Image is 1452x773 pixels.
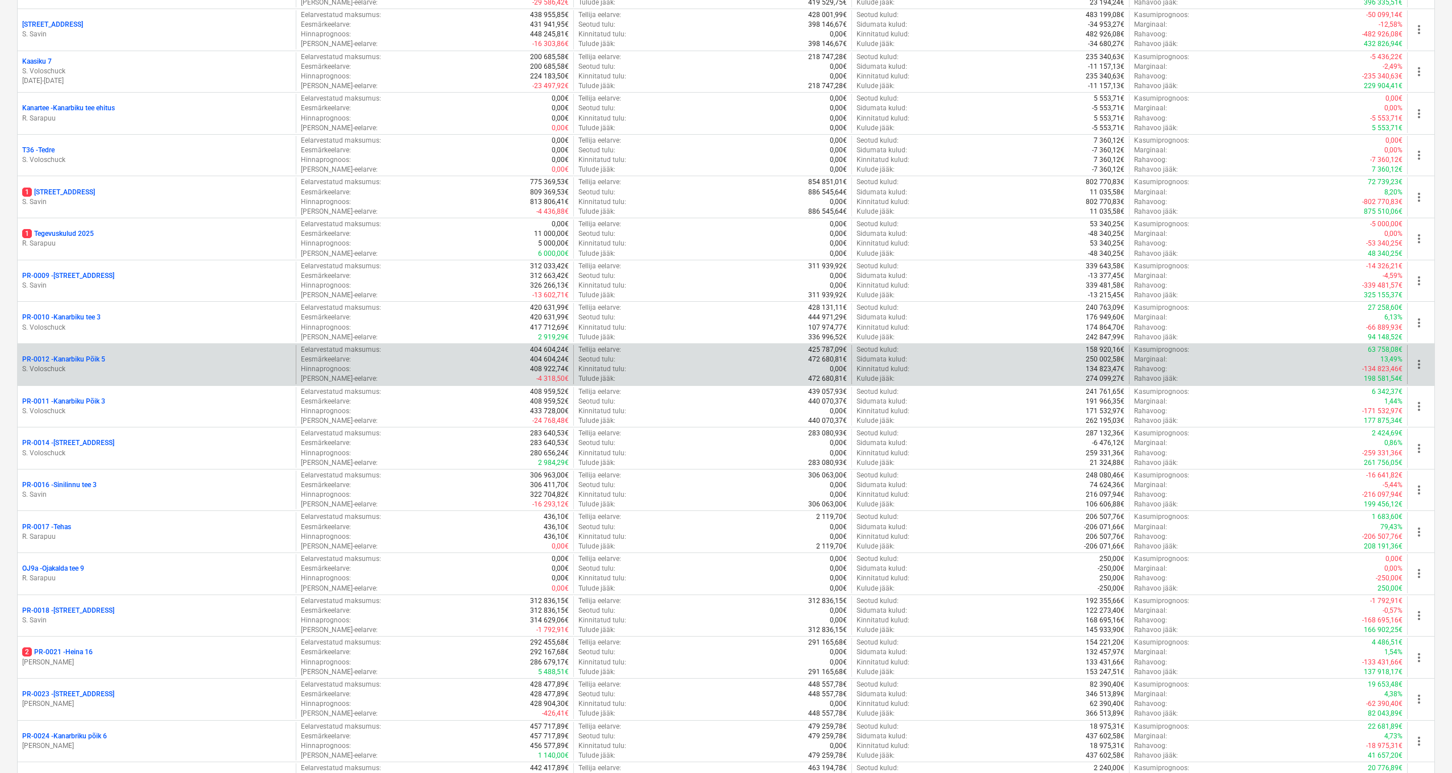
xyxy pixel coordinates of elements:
[22,522,291,542] div: PR-0017 -TehasR. Sarapuu
[830,62,847,72] p: 0,00€
[578,81,615,91] p: Tulude jääk :
[1134,136,1189,146] p: Kasumiprognoos :
[1134,219,1189,229] p: Kasumiprognoos :
[22,229,94,239] p: Tegevuskulud 2025
[857,281,909,290] p: Kinnitatud kulud :
[1412,483,1426,497] span: more_vert
[301,271,351,281] p: Eesmärkeelarve :
[1134,10,1189,20] p: Kasumiprognoos :
[1364,207,1403,217] p: 875 510,06€
[22,532,291,542] p: R. Sarapuu
[1134,52,1189,62] p: Kasumiprognoos :
[530,197,569,207] p: 813 806,41€
[830,219,847,229] p: 0,00€
[22,20,83,30] p: [STREET_ADDRESS]
[301,81,378,91] p: [PERSON_NAME]-eelarve :
[22,564,84,573] p: OJ9a - Ojakalda tee 9
[22,573,291,583] p: R. Sarapuu
[830,281,847,290] p: 0,00€
[808,52,847,62] p: 218 747,28€
[1368,177,1403,187] p: 72 739,23€
[22,188,95,197] p: [STREET_ADDRESS]
[22,606,114,616] p: PR-0018 - [STREET_ADDRESS]
[22,480,291,500] div: PR-0016 -Sinilinnu tee 3S. Savin
[301,72,351,81] p: Hinnaprognoos :
[857,197,909,207] p: Kinnitatud kulud :
[22,188,291,207] div: 1[STREET_ADDRESS]S. Savin
[22,197,291,207] p: S. Savin
[22,647,291,667] div: 2PR-0021 -Heina 16[PERSON_NAME]
[578,62,615,72] p: Seotud tulu :
[578,94,621,103] p: Tellija eelarve :
[1088,39,1124,49] p: -34 680,27€
[578,155,626,165] p: Kinnitatud tulu :
[857,62,907,72] p: Sidumata kulud :
[857,72,909,81] p: Kinnitatud kulud :
[301,177,381,187] p: Eelarvestatud maksumus :
[857,219,899,229] p: Seotud kulud :
[830,249,847,259] p: 0,00€
[578,165,615,174] p: Tulude jääk :
[857,94,899,103] p: Seotud kulud :
[1088,229,1124,239] p: -48 340,25€
[1372,123,1403,133] p: 5 553,71€
[1094,155,1124,165] p: 7 360,12€
[857,103,907,113] p: Sidumata kulud :
[301,103,351,113] p: Eesmärkeelarve :
[301,62,351,72] p: Eesmärkeelarve :
[808,207,847,217] p: 886 545,64€
[578,188,615,197] p: Seotud tulu :
[22,188,32,197] span: 1
[857,207,895,217] p: Kulude jääk :
[1134,30,1167,39] p: Rahavoog :
[1086,281,1124,290] p: 339 481,58€
[1092,103,1124,113] p: -5 553,71€
[578,261,621,271] p: Tellija eelarve :
[1385,94,1403,103] p: 0,00€
[22,229,291,248] div: 1Tegevuskulud 2025R. Sarapuu
[552,103,569,113] p: 0,00€
[830,229,847,239] p: 0,00€
[22,155,291,165] p: S. Voloschuck
[1370,114,1403,123] p: -5 553,71€
[301,94,381,103] p: Eelarvestatud maksumus :
[301,207,378,217] p: [PERSON_NAME]-eelarve :
[22,397,291,416] div: PR-0011 -Kanarbiku Põik 3S. Voloschuck
[1412,651,1426,664] span: more_vert
[22,323,291,333] p: S. Voloschuck
[301,114,351,123] p: Hinnaprognoos :
[830,155,847,165] p: 0,00€
[830,136,847,146] p: 0,00€
[530,10,569,20] p: 438 955,85€
[1090,219,1124,229] p: 53 340,25€
[552,146,569,155] p: 0,00€
[1088,271,1124,281] p: -13 377,45€
[1384,229,1403,239] p: 0,00%
[532,81,569,91] p: -23 497,92€
[22,271,291,290] div: PR-0009 -[STREET_ADDRESS]S. Savin
[301,219,381,229] p: Eelarvestatud maksumus :
[22,30,291,39] p: S. Savin
[1094,114,1124,123] p: 5 553,71€
[578,72,626,81] p: Kinnitatud tulu :
[552,114,569,123] p: 0,00€
[530,281,569,290] p: 326 266,13€
[857,136,899,146] p: Seotud kulud :
[22,281,291,290] p: S. Savin
[1092,165,1124,174] p: -7 360,12€
[301,136,381,146] p: Eelarvestatud maksumus :
[1366,261,1403,271] p: -14 326,21€
[1090,188,1124,197] p: 11 035,58€
[22,20,291,39] div: [STREET_ADDRESS]S. Savin
[1086,10,1124,20] p: 483 199,08€
[538,239,569,248] p: 5 000,00€
[22,67,291,76] p: S. Voloschuck
[830,239,847,248] p: 0,00€
[301,197,351,207] p: Hinnaprognoos :
[857,114,909,123] p: Kinnitatud kulud :
[534,229,569,239] p: 11 000,00€
[857,239,909,248] p: Kinnitatud kulud :
[530,30,569,39] p: 448 245,81€
[857,229,907,239] p: Sidumata kulud :
[1134,207,1178,217] p: Rahavoo jääk :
